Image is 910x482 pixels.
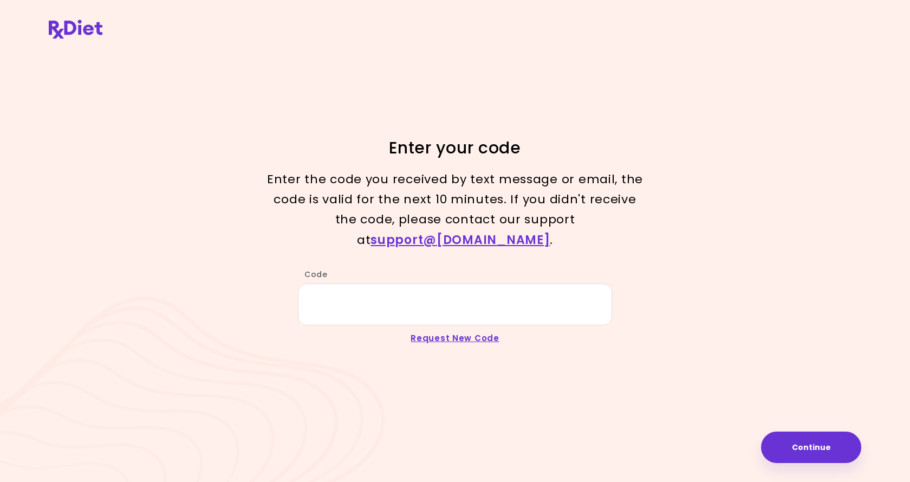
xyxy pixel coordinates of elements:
[370,232,550,248] a: support@[DOMAIN_NAME]
[265,169,645,250] p: Enter the code you received by text message or email, the code is valid for the next 10 minutes. ...
[761,432,861,463] button: Continue
[265,137,645,158] h1: Enter your code
[298,269,328,280] label: Code
[411,332,499,344] a: Request New Code
[49,20,102,38] img: RxDiet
